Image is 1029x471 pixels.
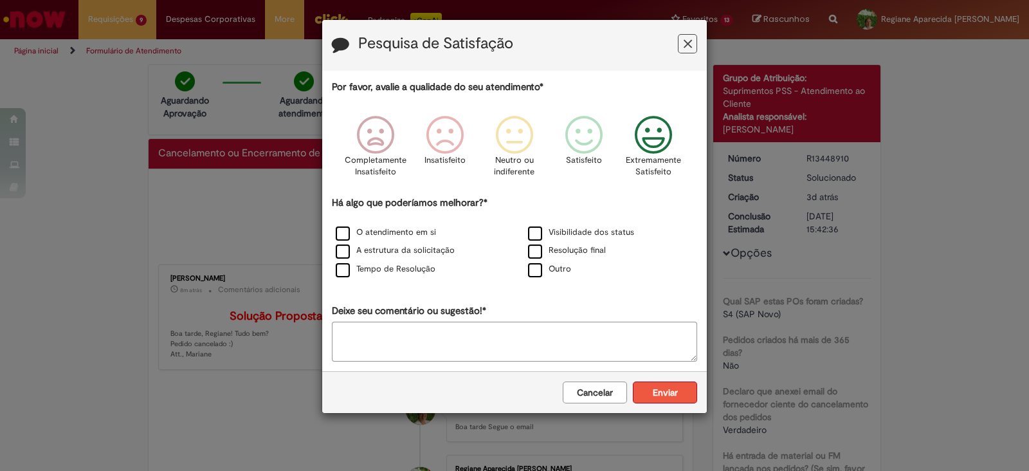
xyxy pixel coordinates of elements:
[528,245,606,257] label: Resolução final
[528,263,571,275] label: Outro
[332,80,543,94] label: Por favor, avalie a qualidade do seu atendimento*
[336,245,455,257] label: A estrutura da solicitação
[633,382,697,403] button: Enviar
[345,154,406,178] p: Completamente Insatisfeito
[491,154,538,178] p: Neutro ou indiferente
[621,106,686,194] div: Extremamente Satisfeito
[342,106,408,194] div: Completamente Insatisfeito
[336,226,436,239] label: O atendimento em si
[332,304,486,318] label: Deixe seu comentário ou sugestão!*
[482,106,547,194] div: Neutro ou indiferente
[412,106,478,194] div: Insatisfeito
[566,154,602,167] p: Satisfeito
[626,154,681,178] p: Extremamente Satisfeito
[563,382,627,403] button: Cancelar
[424,154,466,167] p: Insatisfeito
[358,35,513,52] label: Pesquisa de Satisfação
[528,226,634,239] label: Visibilidade dos status
[336,263,435,275] label: Tempo de Resolução
[551,106,617,194] div: Satisfeito
[332,196,697,279] div: Há algo que poderíamos melhorar?*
